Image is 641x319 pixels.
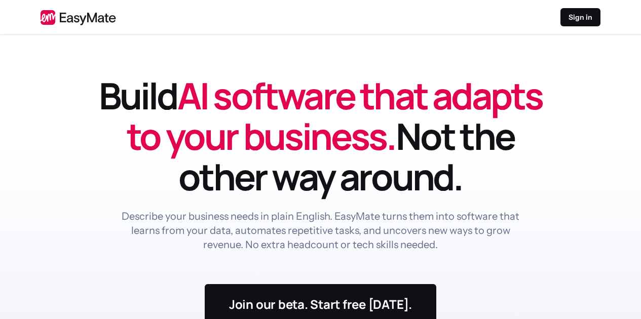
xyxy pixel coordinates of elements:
span: AI software that adapts to your business. [127,70,542,161]
p: Sign in [569,12,592,22]
a: Sign in [560,8,600,26]
p: Describe your business needs in plain English. EasyMate turns them into software that learns from... [120,209,521,252]
h1: Build Not the other way around. [88,75,554,197]
img: EasyMate logo [41,10,116,25]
